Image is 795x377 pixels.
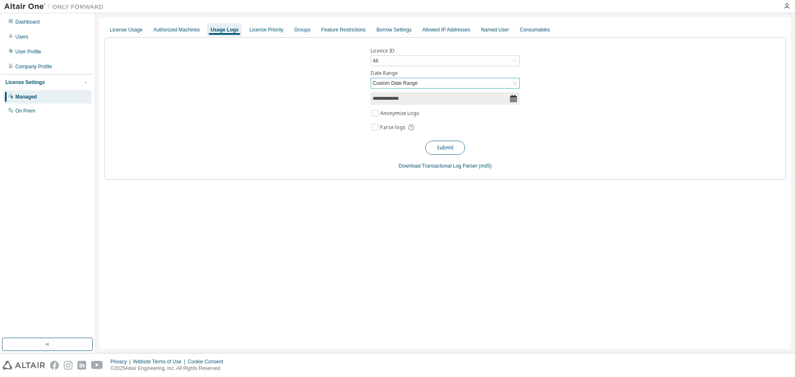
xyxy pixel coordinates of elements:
[15,63,52,70] div: Company Profile
[64,361,72,370] img: instagram.svg
[481,26,509,33] div: Named User
[110,26,142,33] div: License Usage
[15,34,28,40] div: Users
[479,163,491,169] a: (md5)
[111,358,133,365] div: Privacy
[422,26,470,33] div: Allowed IP Addresses
[111,365,228,372] p: © 2025 Altair Engineering, Inc. All Rights Reserved.
[371,70,520,77] label: Date Range
[2,361,45,370] img: altair_logo.svg
[321,26,366,33] div: Feature Restrictions
[376,26,412,33] div: Borrow Settings
[380,108,421,118] label: Anonymize Logs
[15,108,35,114] div: On Prem
[91,361,103,370] img: youtube.svg
[77,361,86,370] img: linkedin.svg
[371,48,520,54] label: Licence ID
[4,2,108,11] img: Altair One
[15,94,37,100] div: Managed
[399,163,477,169] a: Download Transactional Log Parser
[425,141,465,155] button: Submit
[15,48,41,55] div: User Profile
[188,358,228,365] div: Cookie Consent
[15,19,40,25] div: Dashboard
[294,26,311,33] div: Groups
[5,79,45,86] div: License Settings
[153,26,200,33] div: Authorized Machines
[371,56,519,66] div: All
[380,124,406,131] span: Parse logs
[133,358,188,365] div: Website Terms of Use
[210,26,238,33] div: Usage Logs
[371,56,379,65] div: All
[371,79,419,88] div: Custom Date Range
[249,26,283,33] div: License Priority
[520,26,550,33] div: Consumables
[50,361,59,370] img: facebook.svg
[371,78,519,88] div: Custom Date Range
